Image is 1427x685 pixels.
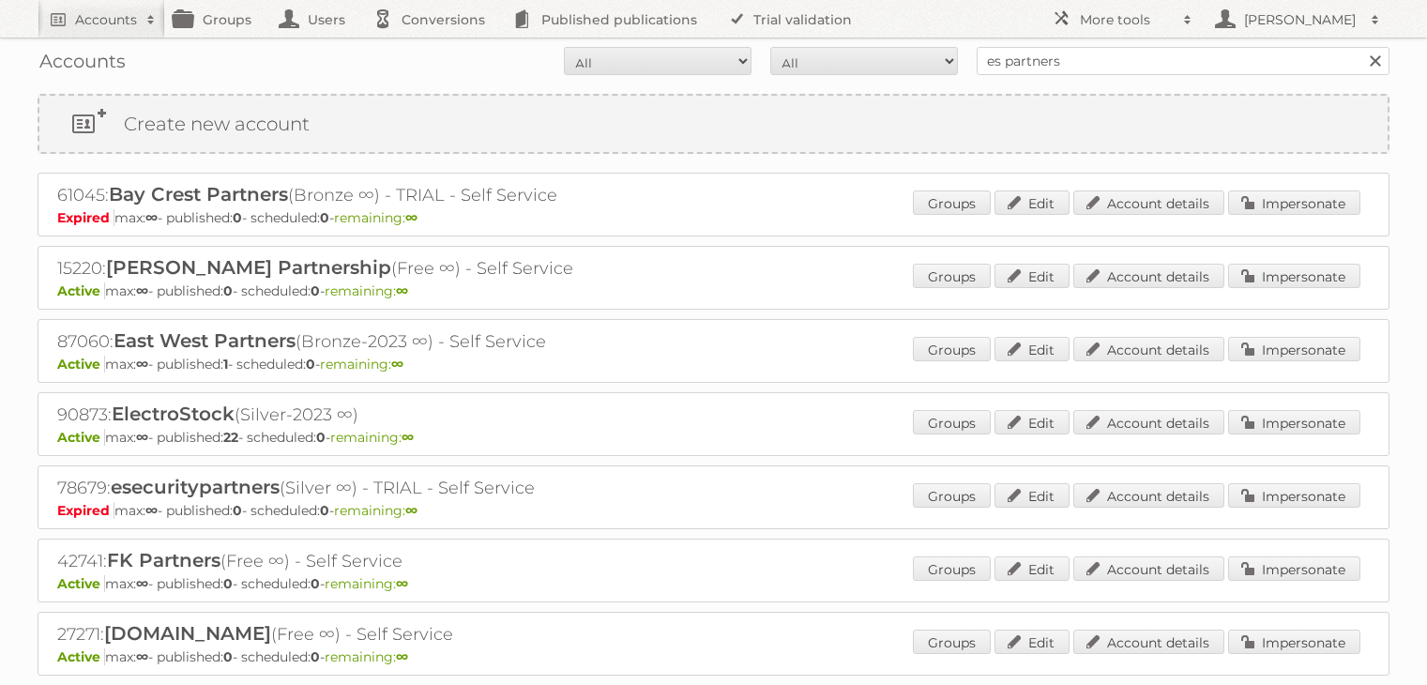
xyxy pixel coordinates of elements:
a: Account details [1073,337,1224,361]
a: Edit [994,556,1070,581]
p: max: - published: - scheduled: - [57,648,1370,665]
strong: ∞ [136,648,148,665]
span: Expired [57,502,114,519]
span: [PERSON_NAME] Partnership [106,256,391,279]
strong: 0 [223,648,233,665]
strong: ∞ [396,282,408,299]
span: [DOMAIN_NAME] [104,622,271,645]
a: Impersonate [1228,630,1360,654]
span: remaining: [325,648,408,665]
strong: 0 [311,282,320,299]
a: Edit [994,483,1070,508]
h2: 78679: (Silver ∞) - TRIAL - Self Service [57,476,714,500]
p: max: - published: - scheduled: - [57,356,1370,373]
strong: ∞ [391,356,403,373]
strong: ∞ [136,575,148,592]
a: Create new account [39,96,1388,152]
h2: More tools [1080,10,1174,29]
a: Edit [994,630,1070,654]
h2: 87060: (Bronze-2023 ∞) - Self Service [57,329,714,354]
strong: 0 [233,502,242,519]
span: FK Partners [107,549,220,571]
strong: 0 [316,429,326,446]
a: Groups [913,483,991,508]
a: Groups [913,190,991,215]
a: Impersonate [1228,337,1360,361]
span: remaining: [325,575,408,592]
a: Account details [1073,483,1224,508]
a: Impersonate [1228,264,1360,288]
h2: 42741: (Free ∞) - Self Service [57,549,714,573]
span: Active [57,356,105,373]
strong: ∞ [145,502,158,519]
a: Edit [994,190,1070,215]
p: max: - published: - scheduled: - [57,209,1370,226]
a: Edit [994,337,1070,361]
span: remaining: [320,356,403,373]
strong: 0 [223,282,233,299]
h2: 15220: (Free ∞) - Self Service [57,256,714,281]
strong: 0 [320,502,329,519]
p: max: - published: - scheduled: - [57,429,1370,446]
h2: 61045: (Bronze ∞) - TRIAL - Self Service [57,183,714,207]
strong: ∞ [136,282,148,299]
strong: 0 [223,575,233,592]
p: max: - published: - scheduled: - [57,282,1370,299]
strong: 0 [233,209,242,226]
a: Groups [913,410,991,434]
a: Impersonate [1228,410,1360,434]
strong: ∞ [136,429,148,446]
strong: ∞ [396,648,408,665]
strong: ∞ [396,575,408,592]
span: East West Partners [114,329,296,352]
strong: 0 [311,575,320,592]
a: Account details [1073,190,1224,215]
strong: ∞ [405,209,417,226]
h2: [PERSON_NAME] [1239,10,1361,29]
a: Impersonate [1228,483,1360,508]
span: ElectroStock [112,403,235,425]
span: remaining: [334,502,417,519]
span: Active [57,429,105,446]
strong: 22 [223,429,238,446]
p: max: - published: - scheduled: - [57,575,1370,592]
span: remaining: [325,282,408,299]
strong: ∞ [405,502,417,519]
strong: 0 [306,356,315,373]
strong: 0 [311,648,320,665]
a: Groups [913,264,991,288]
a: Groups [913,337,991,361]
span: Expired [57,209,114,226]
span: remaining: [330,429,414,446]
a: Impersonate [1228,190,1360,215]
p: max: - published: - scheduled: - [57,502,1370,519]
strong: 1 [223,356,228,373]
a: Groups [913,556,991,581]
h2: Accounts [75,10,137,29]
strong: ∞ [145,209,158,226]
a: Account details [1073,630,1224,654]
a: Impersonate [1228,556,1360,581]
span: Bay Crest Partners [109,183,288,205]
h2: 27271: (Free ∞) - Self Service [57,622,714,647]
strong: 0 [320,209,329,226]
span: Active [57,648,105,665]
strong: ∞ [136,356,148,373]
h2: 90873: (Silver-2023 ∞) [57,403,714,427]
span: Active [57,282,105,299]
span: esecuritypartners [111,476,280,498]
a: Account details [1073,264,1224,288]
a: Edit [994,410,1070,434]
a: Edit [994,264,1070,288]
strong: ∞ [402,429,414,446]
a: Groups [913,630,991,654]
a: Account details [1073,410,1224,434]
span: remaining: [334,209,417,226]
a: Account details [1073,556,1224,581]
span: Active [57,575,105,592]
